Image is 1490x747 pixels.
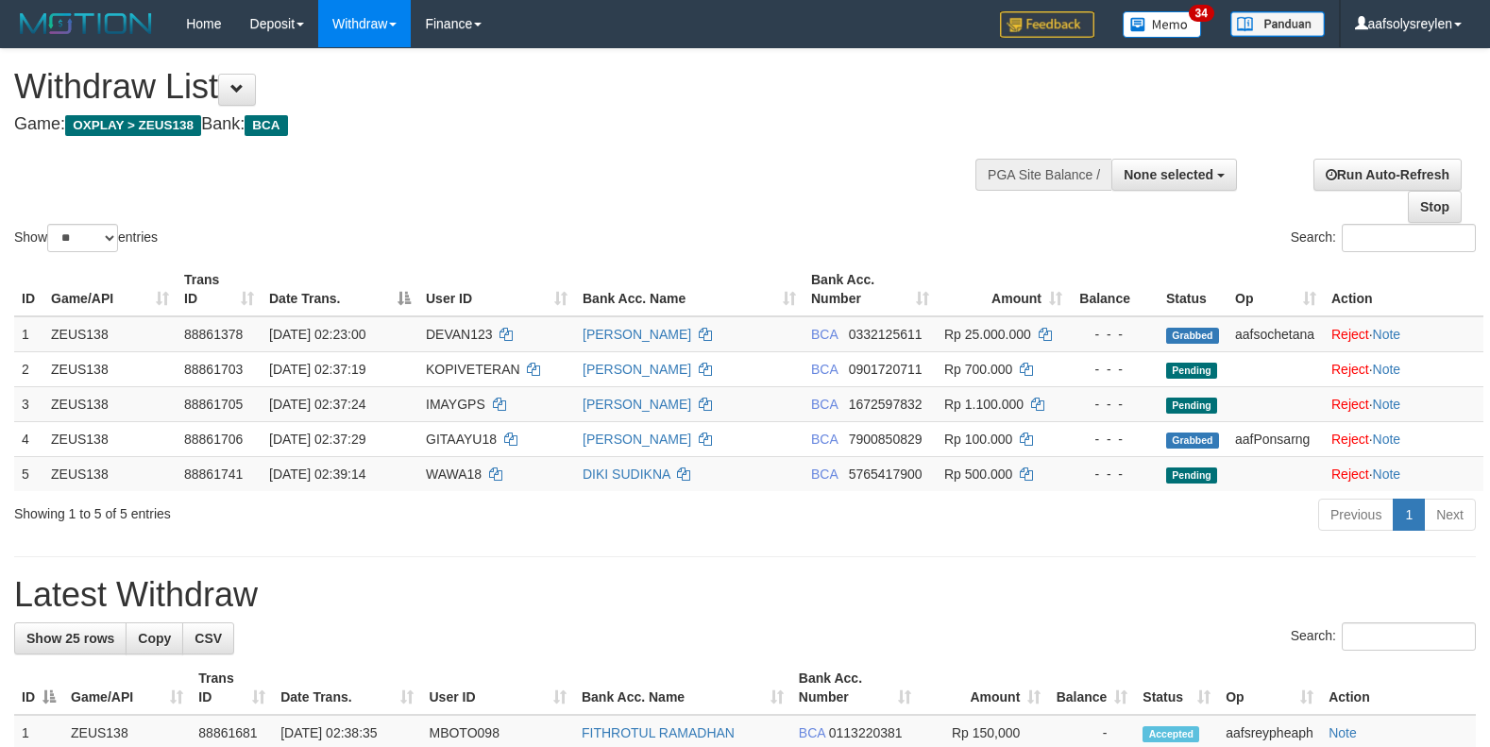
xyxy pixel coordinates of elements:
input: Search: [1342,622,1476,651]
span: [DATE] 02:37:29 [269,432,365,447]
th: Status: activate to sort column ascending [1135,661,1218,715]
span: KOPIVETERAN [426,362,520,377]
div: - - - [1077,360,1151,379]
span: 88861703 [184,362,243,377]
label: Show entries [14,224,158,252]
h4: Game: Bank: [14,115,974,134]
td: ZEUS138 [43,456,177,491]
td: ZEUS138 [43,421,177,456]
span: 88861741 [184,467,243,482]
td: 4 [14,421,43,456]
td: 2 [14,351,43,386]
input: Search: [1342,224,1476,252]
th: Action [1324,263,1483,316]
span: Rp 700.000 [944,362,1012,377]
th: User ID: activate to sort column ascending [421,661,573,715]
td: ZEUS138 [43,351,177,386]
th: Op: activate to sort column ascending [1218,661,1321,715]
a: Show 25 rows [14,622,127,654]
img: Button%20Memo.svg [1123,11,1202,38]
span: OXPLAY > ZEUS138 [65,115,201,136]
th: Op: activate to sort column ascending [1228,263,1324,316]
td: aafPonsarng [1228,421,1324,456]
span: BCA [811,362,838,377]
a: Note [1373,397,1401,412]
h1: Latest Withdraw [14,576,1476,614]
th: Trans ID: activate to sort column ascending [177,263,262,316]
a: Reject [1331,432,1369,447]
span: BCA [811,432,838,447]
img: Feedback.jpg [1000,11,1094,38]
a: [PERSON_NAME] [583,327,691,342]
span: DEVAN123 [426,327,493,342]
th: Amount: activate to sort column ascending [937,263,1070,316]
a: DIKI SUDIKNA [583,467,670,482]
span: Copy [138,631,171,646]
div: PGA Site Balance / [975,159,1111,191]
a: Reject [1331,327,1369,342]
span: [DATE] 02:37:24 [269,397,365,412]
span: [DATE] 02:23:00 [269,327,365,342]
th: Amount: activate to sort column ascending [919,661,1048,715]
td: 5 [14,456,43,491]
a: [PERSON_NAME] [583,397,691,412]
th: Game/API: activate to sort column ascending [43,263,177,316]
a: Next [1424,499,1476,531]
a: [PERSON_NAME] [583,432,691,447]
th: Balance: activate to sort column ascending [1048,661,1135,715]
a: Note [1373,327,1401,342]
td: · [1324,421,1483,456]
div: Showing 1 to 5 of 5 entries [14,497,607,523]
td: · [1324,386,1483,421]
td: ZEUS138 [43,386,177,421]
button: None selected [1111,159,1237,191]
span: [DATE] 02:37:19 [269,362,365,377]
span: Pending [1166,398,1217,414]
span: 88861706 [184,432,243,447]
th: Bank Acc. Number: activate to sort column ascending [791,661,919,715]
span: Pending [1166,467,1217,484]
th: ID: activate to sort column descending [14,661,63,715]
h1: Withdraw List [14,68,974,106]
a: Note [1329,725,1357,740]
span: GITAAYU18 [426,432,497,447]
span: IMAYGPS [426,397,485,412]
span: Grabbed [1166,433,1219,449]
span: Copy 7900850829 to clipboard [849,432,923,447]
a: Reject [1331,362,1369,377]
span: 34 [1189,5,1214,22]
a: 1 [1393,499,1425,531]
th: Action [1321,661,1476,715]
th: Balance [1070,263,1159,316]
a: Note [1373,432,1401,447]
th: User ID: activate to sort column ascending [418,263,575,316]
a: [PERSON_NAME] [583,362,691,377]
span: BCA [799,725,825,740]
select: Showentries [47,224,118,252]
a: CSV [182,622,234,654]
a: FITHROTUL RAMADHAN [582,725,735,740]
span: Copy 0332125611 to clipboard [849,327,923,342]
th: Bank Acc. Name: activate to sort column ascending [574,661,791,715]
a: Reject [1331,467,1369,482]
td: 3 [14,386,43,421]
a: Stop [1408,191,1462,223]
div: - - - [1077,430,1151,449]
span: Copy 5765417900 to clipboard [849,467,923,482]
a: Note [1373,467,1401,482]
label: Search: [1291,224,1476,252]
span: None selected [1124,167,1213,182]
a: Run Auto-Refresh [1313,159,1462,191]
th: Bank Acc. Number: activate to sort column ascending [804,263,937,316]
span: Accepted [1143,726,1199,742]
div: - - - [1077,325,1151,344]
span: CSV [195,631,222,646]
div: - - - [1077,465,1151,484]
th: Bank Acc. Name: activate to sort column ascending [575,263,804,316]
span: Grabbed [1166,328,1219,344]
span: 88861705 [184,397,243,412]
img: panduan.png [1230,11,1325,37]
span: BCA [811,467,838,482]
th: Status [1159,263,1228,316]
span: Copy 1672597832 to clipboard [849,397,923,412]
